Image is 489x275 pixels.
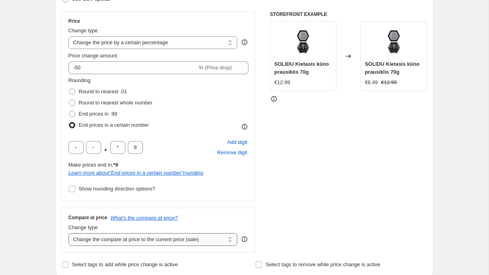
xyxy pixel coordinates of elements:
i: Learn more about " End prices in a certain number " rounding [68,170,203,176]
img: Rock_Top_Icon-740x740_80x.jpg [378,26,410,58]
input: -15 [68,61,197,74]
span: Add digit [227,138,247,146]
button: Remove placeholder [216,147,248,158]
button: Add placeholder [226,137,248,147]
input: ﹡ [86,141,101,154]
span: . [104,141,108,154]
span: End prices in a certain number [79,122,149,128]
span: SOLIDU Kietasis kūno prausiklis 70g [365,61,419,75]
h3: Price [68,18,80,24]
span: Make prices end in [68,162,118,168]
button: What's the compare at price? [111,215,178,221]
span: SOLIDU Kietasis kūno prausiklis 70g [274,61,329,75]
input: ﹡ [110,141,125,154]
span: Round to nearest whole number [79,100,153,106]
span: Change type [68,27,98,33]
span: Rounding [68,77,91,83]
span: Price change amount [68,53,117,59]
span: Change type [68,224,98,230]
input: ﹡ [68,141,84,154]
input: ﹡ [128,141,143,154]
span: Round to nearest .01 [79,88,127,94]
span: % (Price drop) [199,65,232,71]
div: €6.49 [365,79,378,86]
img: Rock_Top_Icon-740x740_80x.jpg [287,26,319,58]
span: Show rounding direction options? [79,186,155,192]
span: Select tags to add while price change is active [72,261,178,267]
div: help [241,38,248,46]
span: Remove digit [217,149,247,157]
span: Select tags to remove while price change is active [266,261,380,267]
div: help [241,235,248,243]
strike: €12.99 [381,79,397,86]
a: Learn more about"End prices in a certain number"rounding [68,170,203,176]
h3: Compare at price [68,214,108,221]
div: €12.99 [274,79,290,86]
h6: STOREFRONT EXAMPLE [270,11,427,18]
span: End prices in .99 [79,111,117,117]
